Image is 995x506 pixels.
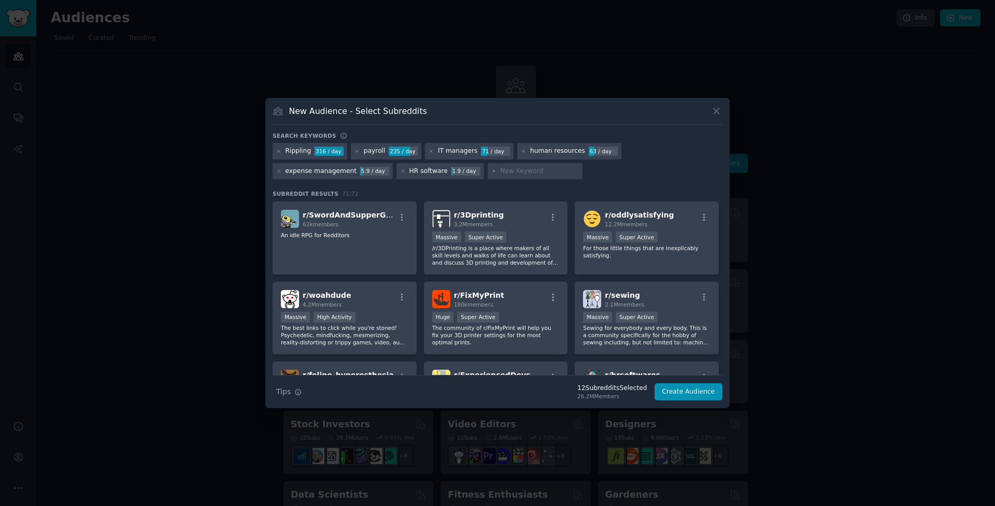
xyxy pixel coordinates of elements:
img: 3Dprinting [432,210,450,228]
img: woahdude [281,290,299,308]
div: 235 / day [389,147,418,156]
div: 71 / day [481,147,510,156]
span: 12.2M members [605,221,647,227]
div: 63 / day [589,147,618,156]
span: Tips [276,386,291,397]
div: 5.9 / day [360,167,389,176]
div: 12 Subreddit s Selected [577,384,647,393]
p: For those little things that are inexplicably satisfying. [583,244,710,259]
span: 2.1M members [605,301,644,308]
span: r/ SwordAndSupperGame [303,211,403,219]
p: The best links to click while you're stoned! Psychedelic, mindfucking, mesmerizing, reality-disto... [281,324,408,346]
img: oddlysatisfying [583,210,601,228]
img: FixMyPrint [432,290,450,308]
div: payroll [364,147,386,156]
span: r/ woahdude [303,291,351,299]
button: Tips [273,383,305,401]
input: New Keyword [500,167,579,176]
span: 71 / 72 [342,191,359,197]
div: Massive [583,312,612,323]
p: /r/3DPrinting is a place where makers of all skill levels and walks of life can learn about and d... [432,244,560,266]
span: Subreddit Results [273,190,338,197]
div: 26.2M Members [577,393,647,400]
span: r/ FixMyPrint [454,291,504,299]
span: r/ oddlysatisfying [605,211,674,219]
div: Huge [432,312,454,323]
div: HR software [409,167,448,176]
h3: New Audience - Select Subreddits [289,106,427,117]
p: Sewing for everybody and every body. This is a community specifically for the hobby of sewing inc... [583,324,710,346]
img: hrsoftwares [583,370,601,388]
button: Create Audience [655,383,723,401]
div: Super Active [616,312,658,323]
span: r/ ExperiencedDevs [454,371,531,379]
div: 1.9 / day [451,167,480,176]
div: Rippling [286,147,311,156]
h3: Search keywords [273,132,336,139]
img: sewing [583,290,601,308]
div: Super Active [465,232,507,242]
span: 4.2M members [303,301,342,308]
div: Massive [432,232,461,242]
img: ExperiencedDevs [432,370,450,388]
span: 3.2M members [454,221,493,227]
span: r/ sewing [605,291,640,299]
div: Massive [281,312,310,323]
span: r/ feline_hyperesthesia [303,371,394,379]
span: 62k members [303,221,338,227]
div: human resources [530,147,585,156]
p: The community of r/FixMyPrint will help you fix your 3D printer settings for the most optimal pri... [432,324,560,346]
div: Super Active [457,312,499,323]
div: expense management [286,167,357,176]
p: An idle RPG for Redditors [281,232,408,239]
img: feline_hyperesthesia [281,370,299,388]
span: 180k members [454,301,493,308]
div: IT managers [438,147,477,156]
span: r/ 3Dprinting [454,211,504,219]
div: High Activity [314,312,356,323]
div: Massive [583,232,612,242]
img: SwordAndSupperGame [281,210,299,228]
div: Super Active [616,232,658,242]
div: 316 / day [315,147,344,156]
span: r/ hrsoftwares [605,371,660,379]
